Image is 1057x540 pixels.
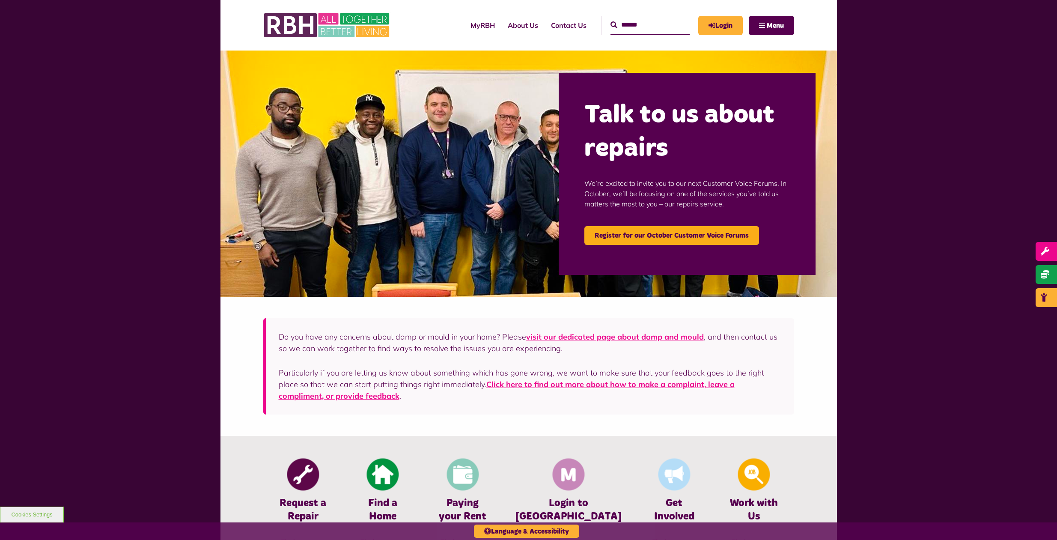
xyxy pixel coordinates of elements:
[447,459,479,491] img: Pay Rent
[767,22,784,29] span: Menu
[749,16,794,35] button: Navigation
[464,14,501,37] a: MyRBH
[435,497,489,523] h4: Paying your Rent
[279,331,781,354] p: Do you have any concerns about damp or mould in your home? Please , and then contact us so we can...
[526,332,704,342] a: visit our dedicated page about damp and mould
[738,459,770,491] img: Looking For A Job
[279,379,735,401] a: Click here to find out more about how to make a complaint, leave a compliment, or provide feedback
[279,367,781,402] p: Particularly if you are letting us know about something which has gone wrong, we want to make sur...
[501,14,545,37] a: About Us
[727,497,781,523] h4: Work with Us
[658,459,690,491] img: Get Involved
[356,497,410,523] h4: Find a Home
[220,51,837,297] img: Group photo of customers and colleagues at the Lighthouse Project
[474,525,579,538] button: Language & Accessibility
[276,497,330,523] h4: Request a Repair
[698,16,743,35] a: MyRBH
[584,98,790,165] h2: Talk to us about repairs
[647,497,701,523] h4: Get Involved
[287,459,319,491] img: Report Repair
[263,9,392,42] img: RBH
[515,497,622,523] h4: Login to [GEOGRAPHIC_DATA]
[584,165,790,222] p: We’re excited to invite you to our next Customer Voice Forums. In October, we’ll be focusing on o...
[552,459,584,491] img: Membership And Mutuality
[545,14,593,37] a: Contact Us
[584,226,759,245] a: Register for our October Customer Voice Forums
[1018,501,1057,540] iframe: Netcall Web Assistant for live chat
[367,459,399,491] img: Find A Home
